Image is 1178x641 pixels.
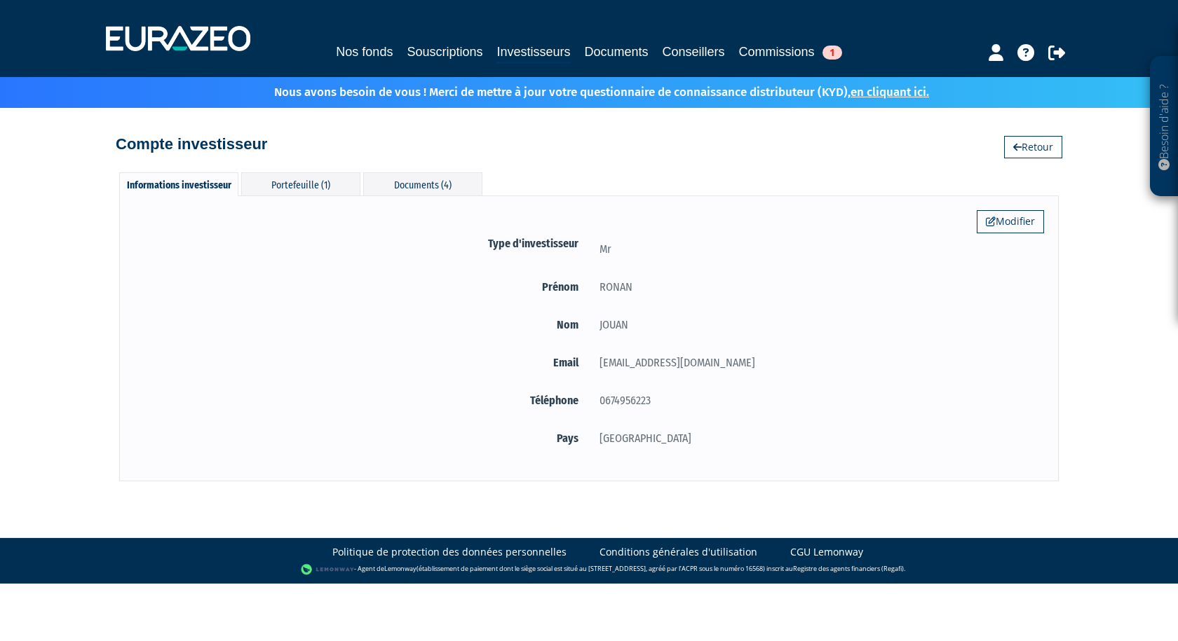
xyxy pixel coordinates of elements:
a: Conditions générales d'utilisation [600,545,757,559]
label: Pays [134,429,589,447]
div: Documents (4) [363,172,482,195]
a: Registre des agents financiers (Regafi) [793,564,904,573]
p: Besoin d'aide ? [1156,64,1172,190]
span: 1 [822,46,842,60]
a: Modifier [977,210,1044,233]
label: Type d'investisseur [134,235,589,252]
div: Mr [589,240,1044,258]
a: Documents [585,42,649,62]
label: Téléphone [134,392,589,409]
p: Nous avons besoin de vous ! Merci de mettre à jour votre questionnaire de connaissance distribute... [233,81,929,101]
div: JOUAN [589,316,1044,333]
a: Investisseurs [496,42,570,64]
a: CGU Lemonway [790,545,863,559]
a: en cliquant ici. [851,85,929,99]
div: RONAN [589,278,1044,296]
label: Email [134,354,589,371]
a: Conseillers [663,42,725,62]
div: Informations investisseur [119,172,238,196]
div: Portefeuille (1) [241,172,360,195]
div: - Agent de (établissement de paiement dont le siège social est situé au [STREET_ADDRESS], agréé p... [14,563,1164,577]
a: Retour [1004,136,1062,158]
a: Souscriptions [407,42,482,62]
img: logo-lemonway.png [301,563,355,577]
h4: Compte investisseur [116,136,267,153]
div: [GEOGRAPHIC_DATA] [589,429,1044,447]
label: Nom [134,316,589,333]
a: Commissions1 [739,42,842,62]
a: Politique de protection des données personnelles [332,545,567,559]
a: Lemonway [384,564,417,573]
a: Nos fonds [336,42,393,62]
div: 0674956223 [589,392,1044,409]
img: 1732889491-logotype_eurazeo_blanc_rvb.png [106,26,250,51]
div: [EMAIL_ADDRESS][DOMAIN_NAME] [589,354,1044,371]
label: Prénom [134,278,589,296]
